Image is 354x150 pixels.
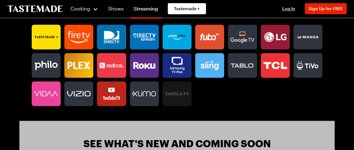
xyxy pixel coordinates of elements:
button: Log In [276,6,301,12]
a: Tastemade + [168,3,206,14]
button: Cooking [70,1,98,16]
a: To Tastemade Home Page [7,5,63,12]
span: Tastemade + [174,6,200,12]
span: Sign Up for FREE [308,6,343,11]
h3: See What's New and Coming Soon [83,138,271,149]
span: Cooking [70,6,90,11]
span: Log In [282,6,295,11]
button: Sign Up for FREE [305,3,347,14]
a: Streaming [130,1,162,18]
